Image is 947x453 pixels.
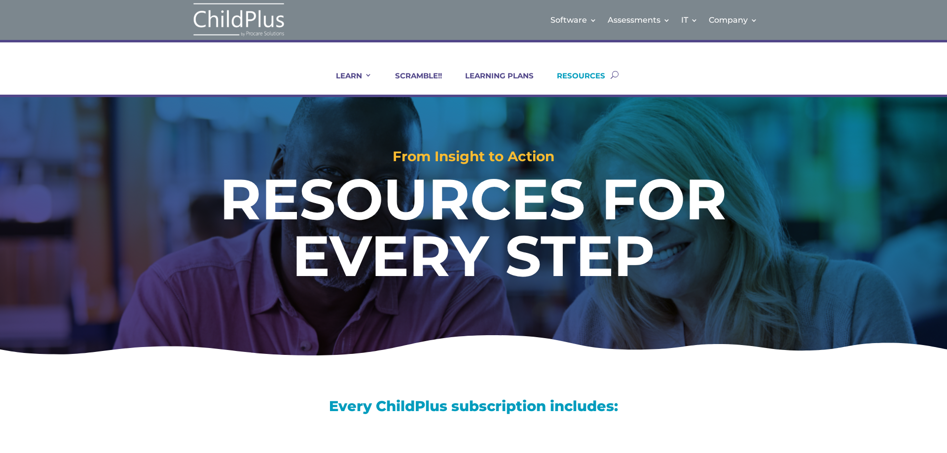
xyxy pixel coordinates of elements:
[453,71,534,95] a: LEARNING PLANS
[383,71,442,95] a: SCRAMBLE!!
[545,71,605,95] a: RESOURCES
[324,71,372,95] a: LEARN
[158,399,789,418] h3: Every ChildPlus subscription includes:
[47,149,900,168] h2: From Insight to Action
[133,171,814,289] h1: RESOURCES FOR EVERY STEP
